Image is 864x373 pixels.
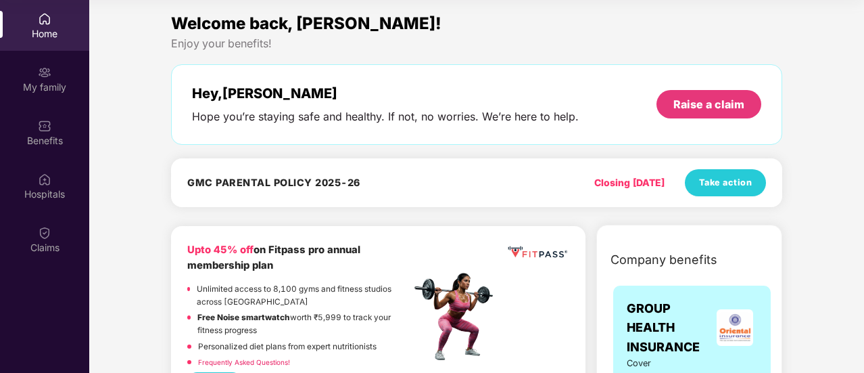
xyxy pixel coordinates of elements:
[410,269,505,364] img: fpp.png
[699,176,752,190] span: Take action
[187,244,360,271] b: on Fitpass pro annual membership plan
[192,85,579,102] div: Hey, [PERSON_NAME]
[38,119,51,133] img: svg+xml;base64,PHN2ZyBpZD0iQmVuZWZpdHMiIHhtbG5zPSJodHRwOi8vd3d3LnczLm9yZy8yMDAwL3N2ZyIgd2lkdGg9Ij...
[673,97,744,112] div: Raise a claim
[38,12,51,26] img: svg+xml;base64,PHN2ZyBpZD0iSG9tZSIgeG1sbnM9Imh0dHA6Ly93d3cudzMub3JnLzIwMDAvc3ZnIiB3aWR0aD0iMjAiIG...
[198,341,377,353] p: Personalized diet plans from expert nutritionists
[197,283,410,308] p: Unlimited access to 8,100 gyms and fitness studios across [GEOGRAPHIC_DATA]
[38,173,51,186] img: svg+xml;base64,PHN2ZyBpZD0iSG9zcGl0YWxzIiB4bWxucz0iaHR0cDovL3d3dy53My5vcmcvMjAwMC9zdmciIHdpZHRoPS...
[192,110,579,124] div: Hope you’re staying safe and healthy. If not, no worries. We’re here to help.
[197,311,410,336] p: worth ₹5,999 to track your fitness progress
[198,358,290,366] a: Frequently Asked Questions!
[594,175,665,190] div: Closing [DATE]
[506,242,569,262] img: fppp.png
[197,313,290,322] strong: Free Noise smartwatch
[171,14,441,33] span: Welcome back, [PERSON_NAME]!
[685,169,766,196] button: Take action
[610,250,717,269] span: Company benefits
[171,37,782,51] div: Enjoy your benefits!
[38,66,51,79] img: svg+xml;base64,PHN2ZyB3aWR0aD0iMjAiIGhlaWdodD0iMjAiIHZpZXdCb3g9IjAgMCAyMCAyMCIgZmlsbD0ibm9uZSIgeG...
[187,176,360,190] h4: GMC PARENTAL POLICY 2025-26
[187,244,254,256] b: Upto 45% off
[627,299,713,357] span: GROUP HEALTH INSURANCE
[627,357,676,370] span: Cover
[717,309,753,346] img: insurerLogo
[38,226,51,240] img: svg+xml;base64,PHN2ZyBpZD0iQ2xhaW0iIHhtbG5zPSJodHRwOi8vd3d3LnczLm9yZy8yMDAwL3N2ZyIgd2lkdGg9IjIwIi...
